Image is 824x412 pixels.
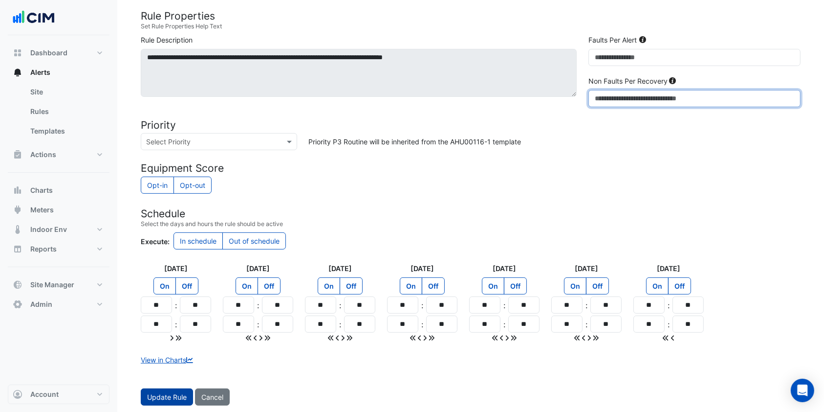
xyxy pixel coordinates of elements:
input: Hours [633,316,665,333]
span: Copy to all next days [429,334,434,342]
span: Copy to all previous days [328,334,336,342]
app-icon: Charts [13,185,22,195]
input: Hours [223,297,254,314]
span: Account [30,389,59,399]
button: Indoor Env [8,220,109,239]
span: Copy to previous day [671,334,674,342]
div: : [500,319,508,330]
input: Minutes [672,297,704,314]
span: Copy to next day [170,334,175,342]
span: Site Manager [30,280,74,290]
div: Priority P3 Routine will be inherited from the AHU00116-1 template [303,133,807,150]
input: Hours [223,316,254,333]
strong: Execute: [141,237,170,246]
span: Copy to all next days [175,334,181,342]
input: Minutes [262,316,293,333]
div: Open Intercom Messenger [791,379,814,402]
div: : [336,319,344,330]
input: Hours [633,297,665,314]
small: Select the days and hours the rule should be active [141,220,801,229]
div: : [665,319,672,330]
span: Copy to all next days [264,334,270,342]
app-icon: Actions [13,150,22,160]
span: Indoor Env [30,225,67,234]
button: Charts [8,181,109,200]
button: Dashboard [8,43,109,63]
h4: Rule Properties [141,10,801,22]
span: Copy to next day [423,334,429,342]
div: Tooltip anchor [638,35,647,44]
span: Copy to all next days [347,334,352,342]
input: Hours [141,316,172,333]
app-icon: Dashboard [13,48,22,58]
label: On [400,277,422,295]
div: : [254,319,262,330]
span: Copy to next day [505,334,511,342]
span: Copy to all next days [593,334,599,342]
button: Reports [8,239,109,259]
input: Minutes [344,297,375,314]
input: Hours [305,297,336,314]
div: : [336,299,344,311]
div: : [665,299,672,311]
span: Dashboard [30,48,67,58]
button: Meters [8,200,109,220]
span: Update Rule [147,393,187,401]
label: [DATE] [493,263,516,274]
label: On [482,277,504,295]
input: Minutes [508,316,540,333]
img: Company Logo [12,8,56,27]
div: : [254,299,262,311]
input: Minutes [590,297,622,314]
h4: Priority [141,119,801,131]
label: Rule Description [141,35,193,45]
label: Non Faults Per Recovery [588,76,668,86]
label: Off [340,277,363,295]
input: Minutes [262,297,293,314]
span: Copy to previous day [418,334,423,342]
label: [DATE] [575,263,598,274]
div: : [418,299,426,311]
input: Minutes [508,297,540,314]
div: Control whether the rule executes during or outside the schedule times [141,232,801,252]
span: Copy to all previous days [663,334,671,342]
span: Actions [30,150,56,160]
label: [DATE] [657,263,680,274]
span: Cancel [201,393,223,401]
a: Site [22,82,109,102]
div: : [583,319,590,330]
span: Alerts [30,68,50,77]
div: : [172,299,180,311]
input: Hours [469,316,500,333]
input: Hours [305,316,336,333]
input: Minutes [344,316,375,333]
span: Admin [30,299,52,309]
span: Copy to previous day [582,334,587,342]
small: Set Rule Properties Help Text [141,22,801,31]
span: Reports [30,244,57,254]
input: Minutes [426,297,457,314]
label: On [318,277,340,295]
h4: Equipment Score [141,162,801,174]
app-icon: Indoor Env [13,225,22,234]
label: Off [668,277,691,295]
label: Faults Per Alert [588,35,637,45]
app-icon: Alerts [13,68,22,77]
span: Copy to all previous days [492,334,500,342]
button: Admin [8,295,109,314]
button: Actions [8,145,109,164]
span: Copy to previous day [336,334,341,342]
label: Off [422,277,445,295]
label: [DATE] [328,263,352,274]
a: Templates [22,121,109,141]
input: Hours [141,297,172,314]
label: On [236,277,258,295]
span: Meters [30,205,54,215]
label: In schedule [173,232,223,250]
input: Minutes [180,297,211,314]
span: Copy to all previous days [410,334,418,342]
div: : [500,299,508,311]
span: Copy to next day [259,334,264,342]
div: : [583,299,590,311]
label: Count rule towards calculation of equipment performance scores [141,177,174,194]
